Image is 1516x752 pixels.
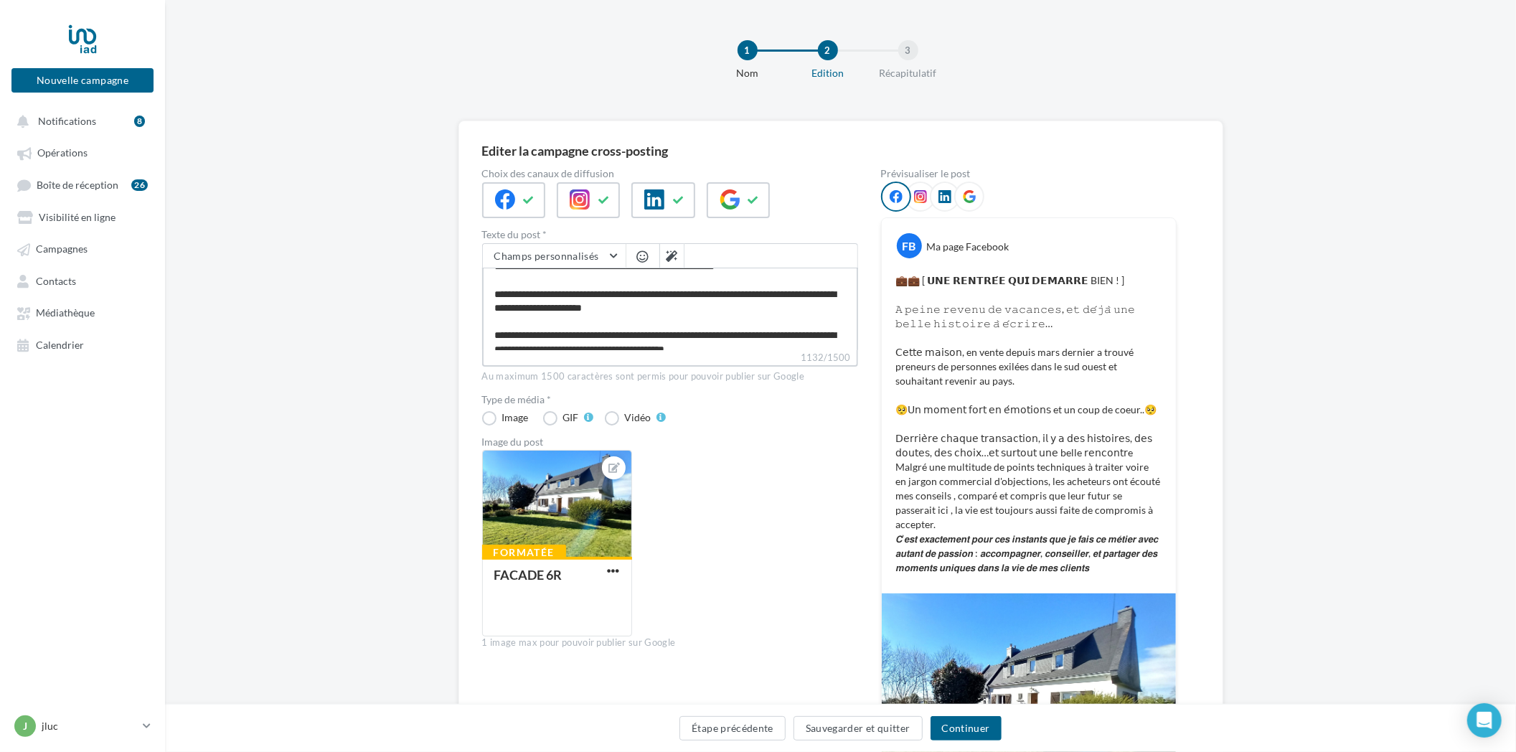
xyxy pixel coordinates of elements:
div: Au maximum 1500 caractères sont permis pour pouvoir publier sur Google [482,370,858,383]
div: FB [897,233,922,258]
a: Opérations [9,139,156,165]
div: 1 image max pour pouvoir publier sur Google [482,636,858,649]
a: Médiathèque [9,299,156,325]
div: Edition [782,66,874,80]
button: Champs personnalisés [483,244,626,268]
div: Vidéo [625,413,651,423]
div: Formatée [482,545,566,560]
div: Editer la campagne cross-posting [482,144,669,157]
button: Continuer [931,716,1002,741]
div: 2 [818,40,838,60]
p: 💼💼 [ 𝗨𝗡𝗘 𝗥𝗘𝗡𝗧𝗥𝗘́𝗘 𝗤𝗨𝗜 𝗗𝗘𝗠𝗔𝗥𝗥𝗘 BIEN ! ] 𝙰 𝚙𝚎𝚒𝚗𝚎 𝚛𝚎𝚟𝚎𝚗𝚞 𝚍𝚎 𝚟𝚊𝚌𝚊𝚗𝚌𝚎𝚜, 𝚎𝚝 𝚍𝚎́𝚓𝚊̀ 𝚞𝚗𝚎 𝚋𝚎𝚕𝚕𝚎 𝚑𝚒𝚜𝚝𝚘𝚒𝚛𝚎 𝚊... [896,273,1162,575]
a: j jluc [11,713,154,740]
label: 1132/1500 [482,350,858,367]
div: Nom [702,66,794,80]
span: Calendrier [36,339,84,351]
span: Visibilité en ligne [39,211,116,223]
div: Prévisualiser le post [881,169,1177,179]
span: Campagnes [36,243,88,255]
a: Calendrier [9,332,156,357]
div: GIF [563,413,579,423]
button: Sauvegarder et quitter [794,716,923,741]
div: FACADE 6R [494,567,562,583]
div: 8 [134,116,145,127]
span: Opérations [37,147,88,159]
div: 3 [898,40,918,60]
button: Notifications 8 [9,108,151,133]
label: Choix des canaux de diffusion [482,169,858,179]
a: Contacts [9,268,156,293]
label: Type de média * [482,395,858,405]
div: Image [502,413,529,423]
span: Notifications [38,115,96,127]
button: Étape précédente [679,716,786,741]
a: Campagnes [9,235,156,261]
a: Visibilité en ligne [9,204,156,230]
label: Texte du post * [482,230,858,240]
span: j [23,719,27,733]
span: Champs personnalisés [494,250,599,262]
span: Contacts [36,275,76,287]
div: Récapitulatif [862,66,954,80]
div: Image du post [482,437,858,447]
span: Boîte de réception [37,179,118,191]
button: Nouvelle campagne [11,68,154,93]
div: Open Intercom Messenger [1467,703,1502,738]
div: Ma page Facebook [927,240,1009,254]
div: 1 [738,40,758,60]
span: Médiathèque [36,307,95,319]
div: 26 [131,179,148,191]
a: Boîte de réception26 [9,171,156,198]
p: jluc [42,719,137,733]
